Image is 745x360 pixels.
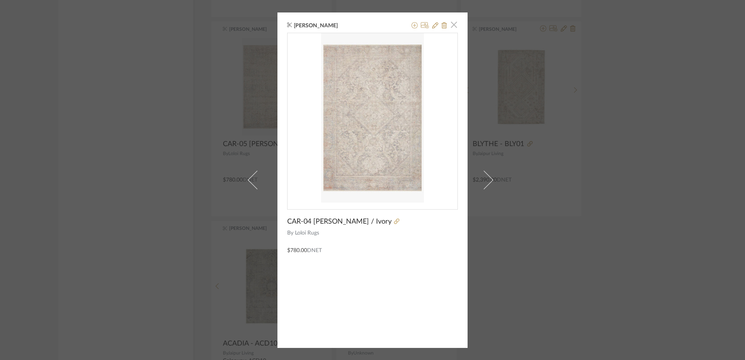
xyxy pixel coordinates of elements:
[288,33,457,203] div: 0
[287,229,293,237] span: By
[287,217,392,226] span: CAR-04 [PERSON_NAME] / Ivory
[321,33,424,203] img: 5f71d067-a1a5-4683-8ca5-5e67ad174654_436x436.jpg
[307,248,322,253] span: DNET
[294,22,350,29] span: [PERSON_NAME]
[295,229,458,237] span: Loloi Rugs
[287,248,307,253] span: $780.00
[446,17,462,33] button: Close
